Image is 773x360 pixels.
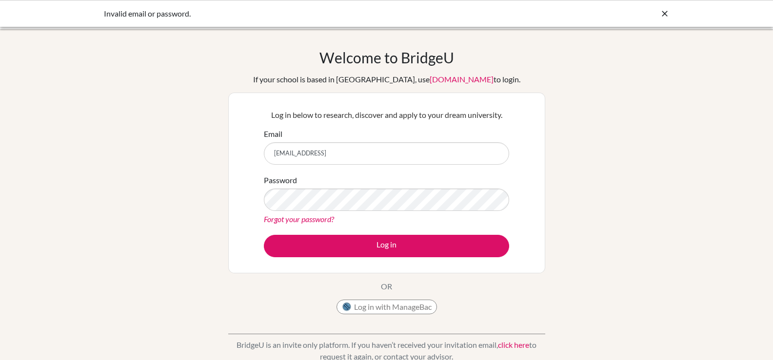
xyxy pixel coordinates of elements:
[264,128,282,140] label: Email
[337,300,437,314] button: Log in with ManageBac
[264,109,509,121] p: Log in below to research, discover and apply to your dream university.
[264,174,297,186] label: Password
[319,49,454,66] h1: Welcome to BridgeU
[381,281,392,292] p: OR
[264,235,509,257] button: Log in
[104,8,523,19] div: Invalid email or password.
[264,214,334,224] a: Forgot your password?
[430,75,494,84] a: [DOMAIN_NAME]
[253,74,520,85] div: If your school is based in [GEOGRAPHIC_DATA], use to login.
[498,340,529,349] a: click here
